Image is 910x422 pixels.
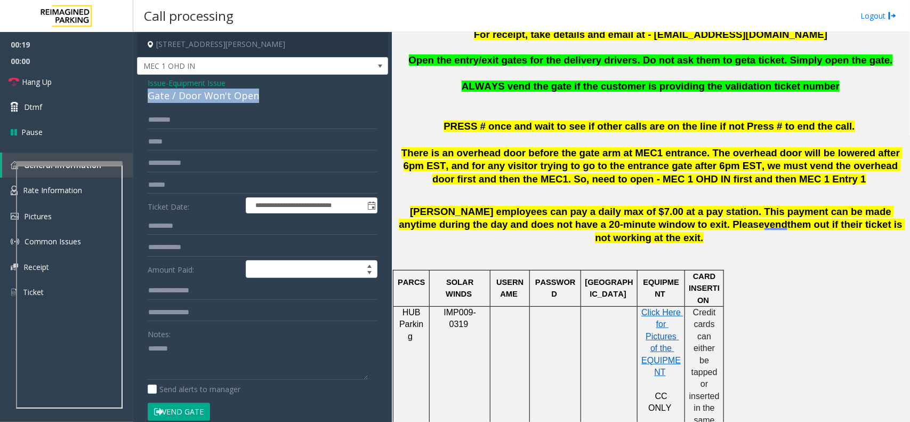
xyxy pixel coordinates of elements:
span: CC ONLY [648,392,672,412]
span: . [700,232,703,243]
span: [GEOGRAPHIC_DATA] [585,278,633,298]
span: PRESS # once and wait to see if other calls are on the line if not Press # to end the call. [444,121,855,132]
label: Ticket Date: [145,197,243,213]
label: Send alerts to manager [148,384,240,395]
img: 'icon' [11,213,19,220]
span: General Information [24,160,101,170]
img: 'icon' [11,237,19,246]
img: 'icon' [11,288,18,297]
img: logout [888,10,897,21]
span: Open the entry/exit gates for the delivery drivers. Do not ask them to get [409,54,751,66]
label: Amount Paid: [145,260,243,278]
span: Toggle popup [365,198,377,213]
span: Issue [148,77,166,89]
span: Decrease value [362,269,377,278]
span: Hang Up [22,76,52,87]
span: There is an overhead door before the gate arm at MEC1 entrance. The overhead door will be lowered... [401,147,903,185]
span: [PERSON_NAME] employees can pay a daily max of $7.00 at a pay station. This payment can be made a... [399,206,894,230]
span: Dtmf [24,101,42,113]
span: PASSWORD [535,278,576,298]
h4: [STREET_ADDRESS][PERSON_NAME] [137,32,388,57]
label: Notes: [148,325,171,340]
span: a ticket. Simply open the gate. [750,54,892,66]
span: Pause [21,126,43,138]
span: Increase value [362,261,377,269]
span: - [166,78,226,88]
span: MEC 1 OHD IN [138,58,337,75]
span: SOLAR WINDS [446,278,476,298]
span: HUB Parking [399,308,423,341]
a: General Information [2,153,133,178]
span: CARD INSERTION [689,272,720,305]
span: For receipt, take details and email at - [EMAIL_ADDRESS][DOMAIN_NAME] [474,29,827,40]
button: Vend Gate [148,403,210,421]
img: 'icon' [11,161,19,169]
span: ALWAYS vend the gate if the customer is providing the validation ticket number [462,81,840,92]
img: 'icon' [11,264,18,270]
h3: Call processing [139,3,239,29]
div: Gate / Door Won't Open [148,89,377,103]
img: 'icon' [11,186,18,195]
span: EQUIPMENT [643,278,680,298]
span: Equipment Issue [168,77,226,89]
span: vend [764,219,788,230]
a: Logout [860,10,897,21]
span: USERNAME [496,278,524,298]
a: Click Here for Pictures of the EQUIPMENT [641,308,683,377]
span: PARCS [398,278,425,286]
